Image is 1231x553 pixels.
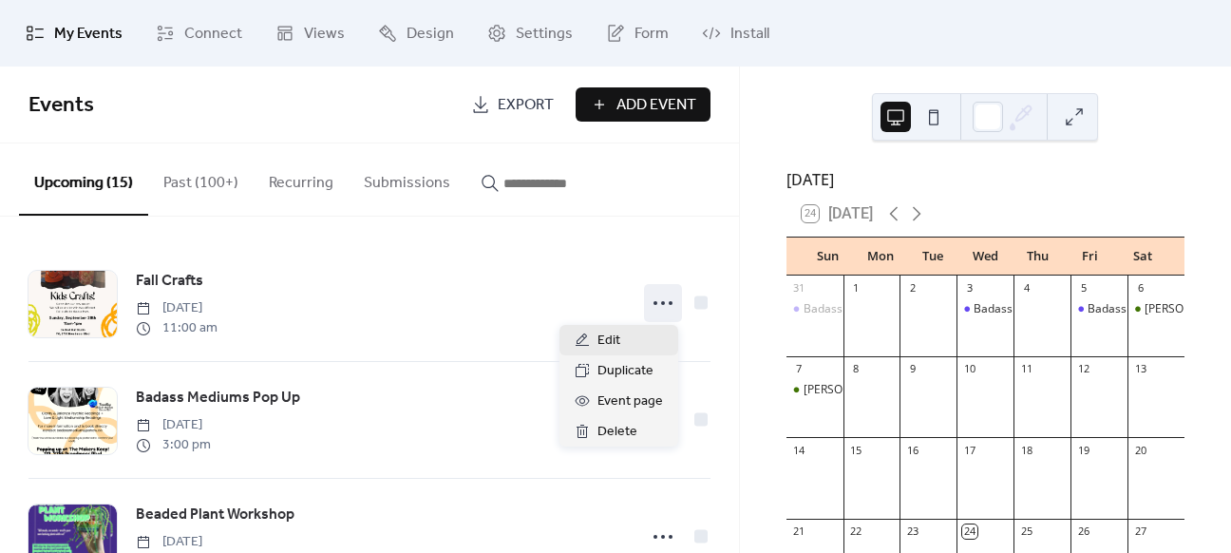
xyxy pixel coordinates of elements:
[905,443,919,457] div: 16
[261,8,359,59] a: Views
[407,23,454,46] span: Design
[136,387,300,410] span: Badass Mediums Pop Up
[959,238,1012,276] div: Wed
[962,524,976,539] div: 24
[1019,524,1033,539] div: 25
[184,23,242,46] span: Connect
[597,330,620,353] span: Edit
[1076,362,1090,376] div: 12
[136,503,294,527] a: Beaded Plant Workshop
[28,85,94,126] span: Events
[597,421,637,444] span: Delete
[304,23,345,46] span: Views
[1127,301,1184,317] div: Sugarman Pop-Up Event
[136,270,203,293] span: Fall Crafts
[136,415,211,435] span: [DATE]
[11,8,137,59] a: My Events
[804,301,936,317] div: Badass Mediums Pop Up
[1133,281,1147,296] div: 6
[974,301,1106,317] div: Badass Mediums Pop Up
[136,504,294,526] span: Beaded Plant Workshop
[457,87,568,122] a: Export
[792,524,806,539] div: 21
[905,362,919,376] div: 9
[142,8,256,59] a: Connect
[148,143,254,214] button: Past (100+)
[962,281,976,296] div: 3
[576,87,710,122] button: Add Event
[786,382,843,398] div: Sugarman Pop-Up Event
[792,281,806,296] div: 31
[1133,362,1147,376] div: 13
[349,143,465,214] button: Submissions
[849,362,863,376] div: 8
[364,8,468,59] a: Design
[1019,281,1033,296] div: 4
[792,362,806,376] div: 7
[1117,238,1169,276] div: Sat
[905,281,919,296] div: 2
[688,8,784,59] a: Install
[849,524,863,539] div: 22
[849,281,863,296] div: 1
[1076,443,1090,457] div: 19
[616,94,696,117] span: Add Event
[516,23,573,46] span: Settings
[786,301,843,317] div: Badass Mediums Pop Up
[792,443,806,457] div: 14
[19,143,148,216] button: Upcoming (15)
[473,8,587,59] a: Settings
[136,532,211,552] span: [DATE]
[136,269,203,294] a: Fall Crafts
[136,318,218,338] span: 11:00 am
[592,8,683,59] a: Form
[802,238,854,276] div: Sun
[956,301,1013,317] div: Badass Mediums Pop Up
[1019,443,1033,457] div: 18
[962,362,976,376] div: 10
[54,23,123,46] span: My Events
[1076,281,1090,296] div: 5
[786,168,1184,191] div: [DATE]
[1070,301,1127,317] div: Badass Mediums Pop Up
[136,435,211,455] span: 3:00 pm
[1064,238,1116,276] div: Fri
[804,382,967,398] div: [PERSON_NAME] Pop-Up Event
[1088,301,1220,317] div: Badass Mediums Pop Up
[1076,524,1090,539] div: 26
[1019,362,1033,376] div: 11
[854,238,906,276] div: Mon
[498,94,554,117] span: Export
[634,23,669,46] span: Form
[905,524,919,539] div: 23
[597,391,663,413] span: Event page
[849,443,863,457] div: 15
[730,23,769,46] span: Install
[136,298,218,318] span: [DATE]
[1133,524,1147,539] div: 27
[1012,238,1064,276] div: Thu
[962,443,976,457] div: 17
[906,238,958,276] div: Tue
[136,386,300,410] a: Badass Mediums Pop Up
[597,360,653,383] span: Duplicate
[254,143,349,214] button: Recurring
[1133,443,1147,457] div: 20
